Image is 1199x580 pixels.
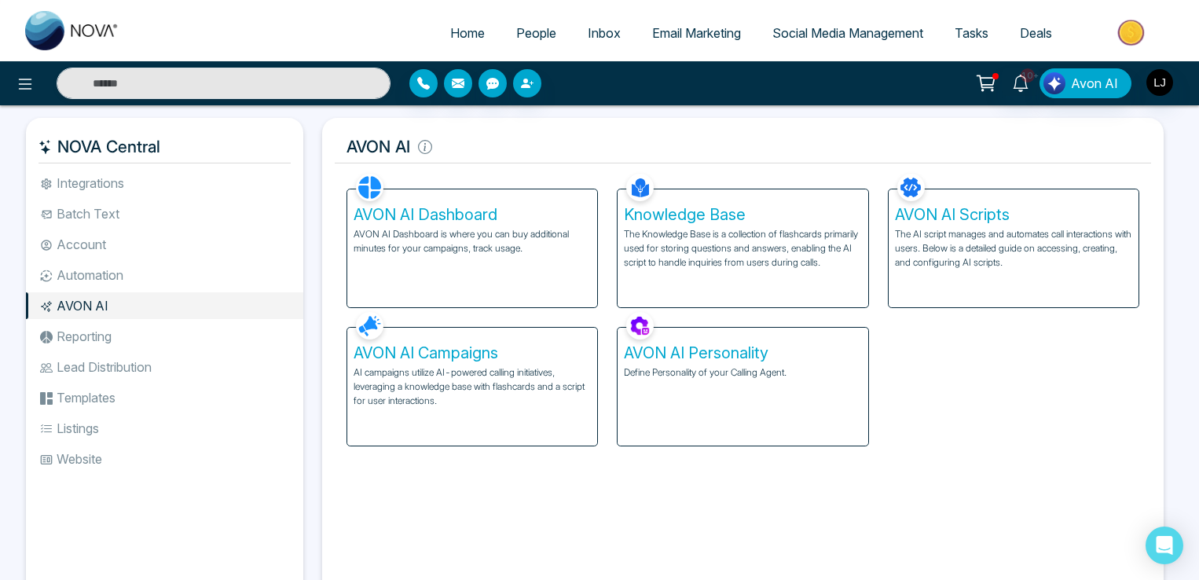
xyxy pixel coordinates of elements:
li: Website [26,446,303,472]
img: Market-place.gif [1076,15,1190,50]
li: Automation [26,262,303,288]
span: Avon AI [1071,74,1118,93]
li: Templates [26,384,303,411]
h5: NOVA Central [38,130,291,163]
li: Account [26,231,303,258]
img: AVON AI Scripts [897,174,925,201]
p: AI campaigns utilize AI-powered calling initiatives, leveraging a knowledge base with flashcards ... [354,365,591,408]
li: Reporting [26,323,303,350]
a: Social Media Management [757,18,939,48]
li: Lead Distribution [26,354,303,380]
span: People [516,25,556,41]
span: 10+ [1021,68,1035,83]
p: The AI script manages and automates call interactions with users. Below is a detailed guide on ac... [895,227,1132,270]
img: User Avatar [1146,69,1173,96]
button: Avon AI [1039,68,1131,98]
a: Home [434,18,500,48]
a: People [500,18,572,48]
p: AVON AI Dashboard is where you can buy additional minutes for your campaigns, track usage. [354,227,591,255]
img: Lead Flow [1043,72,1065,94]
span: Inbox [588,25,621,41]
p: The Knowledge Base is a collection of flashcards primarily used for storing questions and answers... [624,227,861,270]
a: Deals [1004,18,1068,48]
li: AVON AI [26,292,303,319]
span: Tasks [955,25,988,41]
li: Integrations [26,170,303,196]
img: AVON AI Dashboard [356,174,383,201]
img: Nova CRM Logo [25,11,119,50]
p: Define Personality of your Calling Agent. [624,365,861,380]
a: 10+ [1002,68,1039,96]
div: Open Intercom Messenger [1146,527,1183,564]
span: Email Marketing [652,25,741,41]
a: Email Marketing [636,18,757,48]
span: Home [450,25,485,41]
img: Knowledge Base [626,174,654,201]
img: AVON AI Personality [626,312,654,340]
li: Batch Text [26,200,303,227]
a: Tasks [939,18,1004,48]
a: Inbox [572,18,636,48]
h5: AVON AI Personality [624,343,861,362]
span: Deals [1020,25,1052,41]
img: AVON AI Campaigns [356,312,383,340]
h5: AVON AI Campaigns [354,343,591,362]
h5: Knowledge Base [624,205,861,224]
li: Listings [26,415,303,442]
h5: AVON AI Scripts [895,205,1132,224]
h5: AVON AI Dashboard [354,205,591,224]
span: Social Media Management [772,25,923,41]
h5: AVON AI [335,130,1151,163]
